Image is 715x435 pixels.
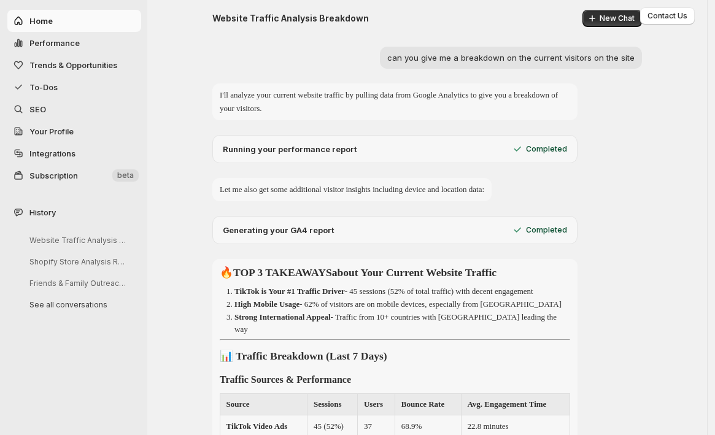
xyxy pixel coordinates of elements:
[7,142,141,164] a: Integrations
[234,287,345,296] strong: TikTok is Your #1 Traffic Driver
[358,393,395,415] th: Users
[7,98,141,120] a: SEO
[220,183,484,196] p: Let me also get some additional visitor insights including device and location data:
[234,312,557,334] p: - Traffic from 10+ countries with [GEOGRAPHIC_DATA] leading the way
[226,422,288,431] strong: TikTok Video Ads
[7,54,141,76] button: Trends & Opportunities
[7,32,141,54] button: Performance
[29,171,78,180] span: Subscription
[29,60,117,70] span: Trends & Opportunities
[220,393,307,415] th: Source
[582,10,642,27] button: New Chat
[220,350,387,362] strong: 📊 Traffic Breakdown (Last 7 Days)
[223,143,357,155] p: Running your performance report
[647,11,687,21] span: Contact Us
[29,148,75,158] span: Integrations
[220,374,351,385] strong: Traffic Sources & Performance
[20,295,136,314] button: See all conversations
[212,12,369,25] h2: Website Traffic Analysis Breakdown
[29,206,56,218] span: History
[7,76,141,98] button: To-Dos
[7,10,141,32] button: Home
[7,120,141,142] a: Your Profile
[223,224,334,236] p: Generating your GA4 report
[29,16,53,26] span: Home
[220,88,570,115] p: I'll analyze your current website traffic by pulling data from Google Analytics to give you a bre...
[20,231,136,250] button: Website Traffic Analysis Breakdown
[29,126,74,136] span: Your Profile
[526,225,567,235] p: Completed
[600,13,635,23] span: New Chat
[220,264,570,282] h2: 🔥 about Your Current Website Traffic
[233,266,332,279] strong: TOP 3 TAKEAWAYS
[526,144,567,154] p: Completed
[20,252,136,271] button: Shopify Store Analysis Request
[20,274,136,293] button: Friends & Family Outreach Spreadsheet Creation
[29,104,46,114] span: SEO
[234,299,300,309] strong: High Mobile Usage
[234,287,533,296] p: - 45 sessions (52% of total traffic) with decent engagement
[640,7,695,25] button: Contact Us
[387,52,635,64] p: can you give me a breakdown on the current visitors on the site
[29,38,80,48] span: Performance
[7,164,141,187] button: Subscription
[395,393,462,415] th: Bounce Rate
[117,171,134,180] span: beta
[29,82,58,92] span: To-Dos
[307,393,358,415] th: Sessions
[234,299,562,309] p: - 62% of visitors are on mobile devices, especially from [GEOGRAPHIC_DATA]
[234,312,331,321] strong: Strong International Appeal
[461,393,570,415] th: Avg. Engagement Time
